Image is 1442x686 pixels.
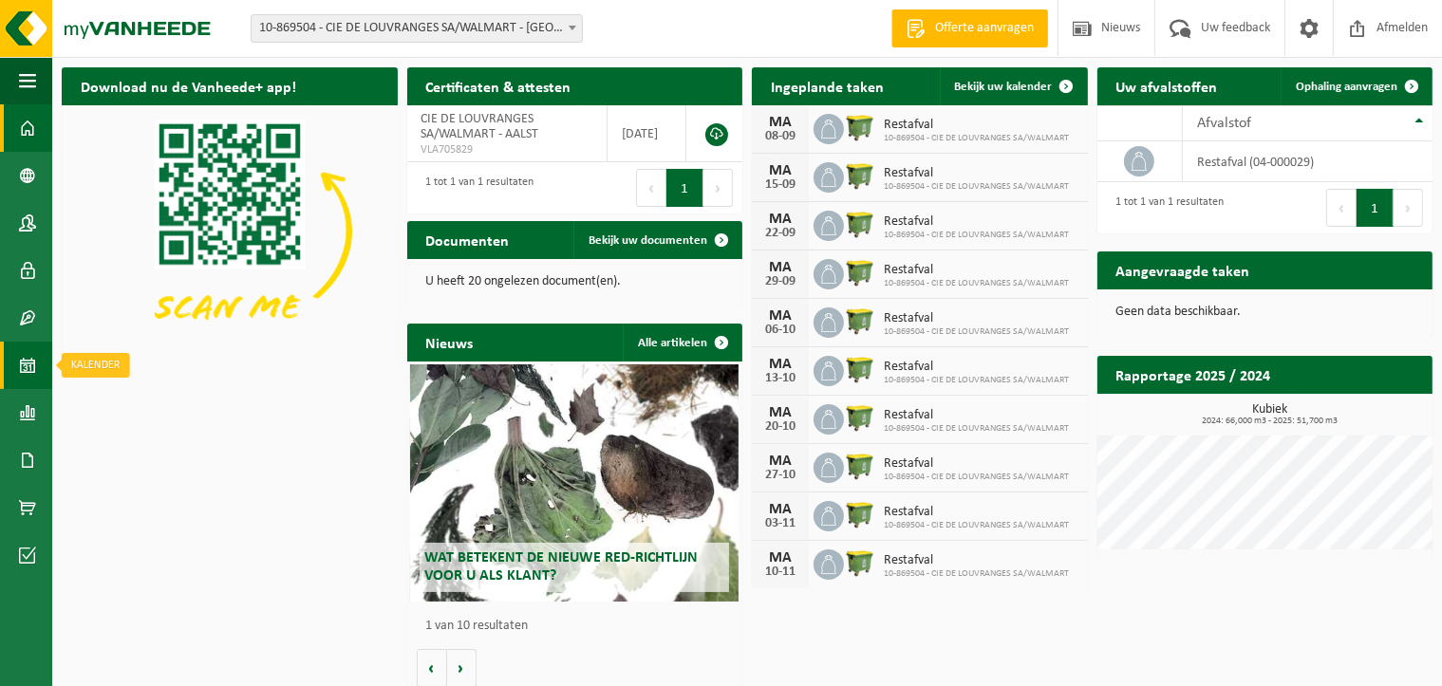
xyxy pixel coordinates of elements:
span: 10-869504 - CIE DE LOUVRANGES SA/WALMART [884,423,1069,435]
div: MA [761,163,799,178]
a: Bekijk uw documenten [573,221,740,259]
p: Geen data beschikbaar. [1116,306,1414,319]
span: Restafval [884,505,1069,520]
p: 1 van 10 resultaten [426,620,734,633]
h2: Rapportage 2025 / 2024 [1097,356,1290,393]
img: WB-1100-HPE-GN-51 [844,450,876,482]
h2: Documenten [407,221,529,258]
span: Wat betekent de nieuwe RED-richtlijn voor u als klant? [424,550,698,584]
h3: Kubiek [1107,403,1433,426]
span: Restafval [884,263,1069,278]
span: 10-869504 - CIE DE LOUVRANGES SA/WALMART [884,133,1069,144]
span: 10-869504 - CIE DE LOUVRANGES SA/WALMART [884,181,1069,193]
img: WB-1100-HPE-GN-51 [844,159,876,192]
div: 15-09 [761,178,799,192]
span: Ophaling aanvragen [1296,81,1397,93]
span: Bekijk uw kalender [955,81,1053,93]
span: Bekijk uw documenten [589,234,707,247]
span: 10-869504 - CIE DE LOUVRANGES SA/WALMART [884,326,1069,338]
a: Bekijk rapportage [1291,393,1431,431]
button: Next [1394,189,1423,227]
img: WB-1100-HPE-GN-51 [844,401,876,434]
img: WB-1100-HPE-GN-51 [844,256,876,288]
span: CIE DE LOUVRANGES SA/WALMART - AALST [421,112,539,141]
span: Restafval [884,118,1069,133]
div: 06-10 [761,324,799,337]
a: Alle artikelen [623,324,740,362]
span: Restafval [884,360,1069,375]
img: WB-1100-HPE-GN-51 [844,498,876,530]
div: MA [761,308,799,324]
a: Wat betekent de nieuwe RED-richtlijn voor u als klant? [410,364,739,602]
h2: Aangevraagde taken [1097,251,1269,288]
img: WB-1100-HPE-GN-51 [844,111,876,143]
div: MA [761,260,799,275]
span: 10-869504 - CIE DE LOUVRANGES SA/WALMART [884,278,1069,289]
span: Restafval [884,553,1069,568]
div: 20-10 [761,420,799,434]
div: 27-10 [761,469,799,482]
a: Bekijk uw kalender [940,67,1086,105]
td: restafval (04-000029) [1183,141,1433,182]
div: 08-09 [761,130,799,143]
div: 03-11 [761,517,799,530]
img: WB-1100-HPE-GN-51 [844,353,876,385]
a: Offerte aanvragen [891,9,1048,47]
span: 10-869504 - CIE DE LOUVRANGES SA/WALMART [884,472,1069,483]
span: Restafval [884,311,1069,326]
div: 1 tot 1 van 1 resultaten [417,167,534,209]
span: 10-869504 - CIE DE LOUVRANGES SA/WALMART [884,520,1069,531]
span: 2024: 66,000 m3 - 2025: 51,700 m3 [1107,417,1433,426]
img: Download de VHEPlus App [62,105,398,357]
td: [DATE] [608,105,686,162]
img: WB-1100-HPE-GN-51 [844,208,876,240]
span: Restafval [884,214,1069,230]
h2: Nieuws [407,324,493,361]
span: 10-869504 - CIE DE LOUVRANGES SA/WALMART - AALST [252,15,582,42]
button: Next [703,169,733,207]
h2: Ingeplande taken [752,67,903,104]
h2: Download nu de Vanheede+ app! [62,67,315,104]
div: 10-11 [761,565,799,579]
div: 1 tot 1 van 1 resultaten [1107,187,1225,229]
button: Previous [636,169,666,207]
div: 29-09 [761,275,799,288]
span: VLA705829 [421,142,592,158]
button: 1 [666,169,703,207]
span: Afvalstof [1197,116,1251,131]
div: MA [761,212,799,227]
div: MA [761,454,799,469]
span: Offerte aanvragen [930,19,1039,38]
h2: Uw afvalstoffen [1097,67,1237,104]
span: 10-869504 - CIE DE LOUVRANGES SA/WALMART - AALST [251,14,583,43]
div: MA [761,357,799,372]
span: 10-869504 - CIE DE LOUVRANGES SA/WALMART [884,230,1069,241]
span: 10-869504 - CIE DE LOUVRANGES SA/WALMART [884,568,1069,580]
button: 1 [1357,189,1394,227]
span: Restafval [884,456,1069,472]
div: MA [761,502,799,517]
div: MA [761,550,799,565]
span: Restafval [884,166,1069,181]
span: 10-869504 - CIE DE LOUVRANGES SA/WALMART [884,375,1069,386]
h2: Certificaten & attesten [407,67,590,104]
span: Restafval [884,408,1069,423]
a: Ophaling aanvragen [1281,67,1431,105]
img: WB-1100-HPE-GN-51 [844,305,876,337]
img: WB-1100-HPE-GN-51 [844,547,876,579]
p: U heeft 20 ongelezen document(en). [426,275,724,288]
div: 22-09 [761,227,799,240]
div: MA [761,405,799,420]
div: MA [761,115,799,130]
button: Previous [1326,189,1357,227]
div: 13-10 [761,372,799,385]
